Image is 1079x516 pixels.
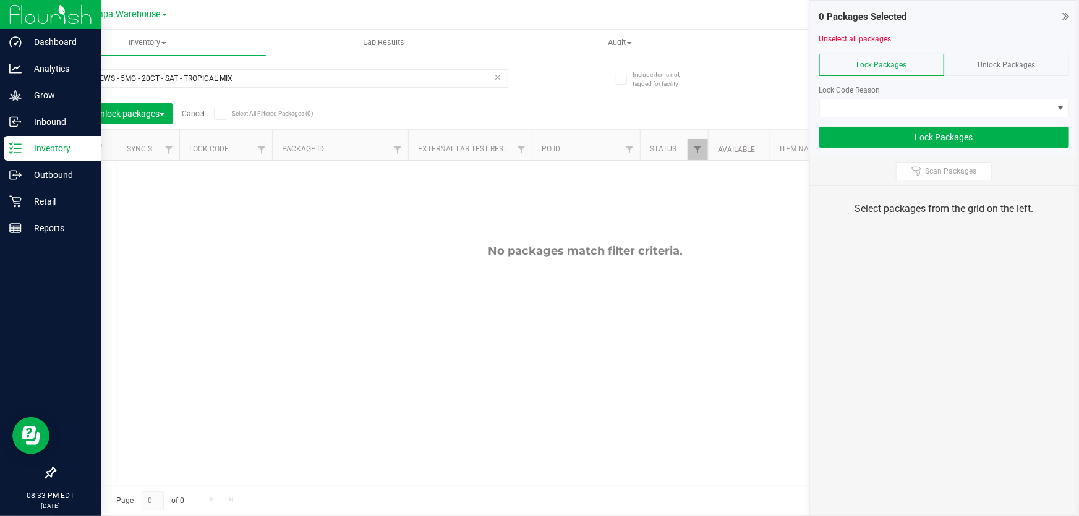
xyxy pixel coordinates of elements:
[6,501,96,510] p: [DATE]
[620,139,640,160] a: Filter
[182,109,205,118] a: Cancel
[418,145,515,153] a: External Lab Test Result
[825,201,1063,216] div: Select packages from the grid on the left.
[252,139,272,160] a: Filter
[159,139,179,160] a: Filter
[9,142,22,154] inline-svg: Inventory
[30,30,266,56] a: Inventory
[54,69,508,88] input: Search Package ID, Item Name, SKU, Lot or Part Number...
[502,30,738,56] a: Audit
[22,221,96,235] p: Reports
[511,139,532,160] a: Filter
[85,9,161,20] span: Tampa Warehouse
[856,61,906,69] span: Lock Packages
[117,244,1054,258] div: No packages match filter criteria.
[266,30,502,56] a: Lab Results
[346,37,421,48] span: Lab Results
[12,417,49,454] iframe: Resource center
[633,70,694,88] span: Include items not tagged for facility
[22,194,96,209] p: Retail
[6,490,96,501] p: 08:33 PM EDT
[9,62,22,75] inline-svg: Analytics
[388,139,408,160] a: Filter
[9,36,22,48] inline-svg: Dashboard
[718,145,755,154] a: Available
[688,139,708,160] a: Filter
[9,169,22,181] inline-svg: Outbound
[106,491,195,510] span: Page of 0
[738,30,974,56] a: Inventory Counts
[22,141,96,156] p: Inventory
[22,114,96,129] p: Inbound
[650,145,676,153] a: Status
[503,37,738,48] span: Audit
[493,69,502,85] span: Clear
[127,145,174,153] a: Sync Status
[542,145,560,153] a: PO ID
[72,109,164,119] span: Lock/Unlock packages
[22,35,96,49] p: Dashboard
[9,195,22,208] inline-svg: Retail
[22,61,96,76] p: Analytics
[9,89,22,101] inline-svg: Grow
[819,127,1069,148] button: Lock Packages
[64,103,173,124] button: Lock/Unlock packages
[189,145,229,153] a: Lock Code
[232,110,294,117] span: Select All Filtered Packages (0)
[819,86,881,95] span: Lock Code Reason
[22,88,96,103] p: Grow
[978,61,1035,69] span: Unlock Packages
[925,166,976,176] span: Scan Packages
[30,37,266,48] span: Inventory
[22,167,96,182] p: Outbound
[9,222,22,234] inline-svg: Reports
[780,145,819,153] a: Item Name
[819,35,892,43] a: Unselect all packages
[9,116,22,128] inline-svg: Inbound
[282,145,324,153] a: Package ID
[896,162,992,180] button: Scan Packages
